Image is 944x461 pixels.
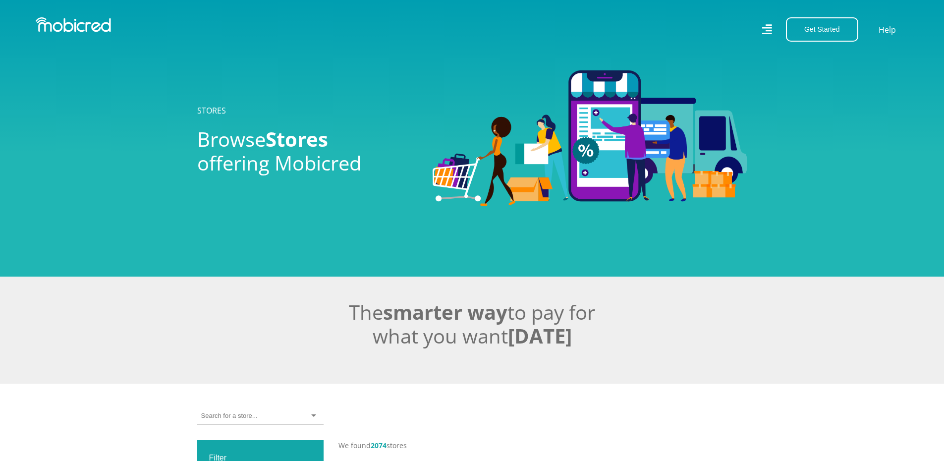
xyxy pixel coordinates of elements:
[197,105,226,116] a: STORES
[338,440,747,451] p: We found stores
[878,23,896,36] a: Help
[266,125,328,153] span: Stores
[786,17,858,42] button: Get Started
[371,441,387,450] span: 2074
[201,411,257,420] input: Search for a store...
[36,17,111,32] img: Mobicred
[197,127,418,175] h2: Browse offering Mobicred
[433,70,747,206] img: Stores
